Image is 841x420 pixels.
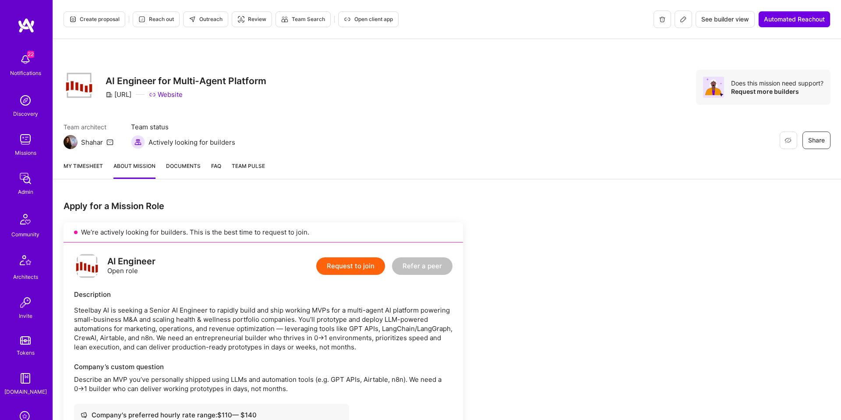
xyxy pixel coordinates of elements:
i: icon Targeter [237,16,244,23]
div: Notifications [10,68,41,78]
span: See builder view [701,15,749,24]
i: icon EyeClosed [784,137,792,144]
div: Apply for a Mission Role [64,200,463,212]
span: Actively looking for builders [148,138,235,147]
span: Create proposal [69,15,120,23]
a: About Mission [113,161,155,179]
p: Describe an MVP you’ve personally shipped using LLMs and automation tools (e.g. GPT APIs, Airtabl... [74,375,452,393]
div: Company’s custom question [74,362,452,371]
span: Outreach [189,15,223,23]
img: logo [74,253,100,279]
a: Website [149,90,183,99]
span: Documents [166,161,201,171]
div: Missions [15,148,36,157]
div: Request more builders [731,87,823,96]
img: bell [17,51,34,68]
img: guide book [17,370,34,387]
img: Company Logo [64,71,95,99]
img: discovery [17,92,34,109]
a: My timesheet [64,161,103,179]
div: Admin [18,187,33,196]
img: Invite [17,294,34,311]
a: FAQ [211,161,221,179]
p: Steelbay AI is seeking a Senior AI Engineer to rapidly build and ship working MVPs for a multi-ag... [74,306,452,352]
span: Open client app [344,15,393,23]
span: Team status [131,122,235,132]
span: Automated Reachout [764,15,825,24]
span: Team architect [64,122,113,132]
button: Request to join [316,257,385,275]
div: Discovery [13,109,38,118]
span: Team Search [281,15,325,23]
div: [DOMAIN_NAME] [4,387,47,396]
div: Description [74,290,452,299]
img: admin teamwork [17,170,34,187]
div: Does this mission need support? [731,79,823,87]
img: Avatar [703,77,724,98]
i: icon CompanyGray [106,91,113,98]
span: Review [237,15,266,23]
div: Open role [107,257,155,275]
span: Team Pulse [232,163,265,169]
img: Community [15,209,36,230]
img: logo [18,18,35,33]
div: Community [11,230,39,239]
img: Architects [15,251,36,272]
h3: AI Engineer for Multi-Agent Platform [106,75,266,86]
span: 22 [27,51,34,58]
i: icon Cash [81,412,87,418]
button: Refer a peer [392,257,452,275]
div: Invite [19,311,32,320]
img: Actively looking for builders [131,135,145,149]
i: icon Mail [106,139,113,146]
div: Architects [13,272,38,281]
div: Company's preferred hourly rate range: $ 110 — $ 140 [81,410,343,420]
div: Shahar [81,138,103,147]
i: icon Proposal [69,16,76,23]
span: Share [808,136,825,145]
span: Reach out [138,15,174,23]
div: Tokens [17,348,35,357]
img: tokens [20,336,31,345]
img: teamwork [17,131,34,148]
div: AI Engineer [107,257,155,266]
div: We’re actively looking for builders. This is the best time to request to join. [64,222,463,242]
div: [URL] [106,90,131,99]
img: Team Architect [64,135,78,149]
